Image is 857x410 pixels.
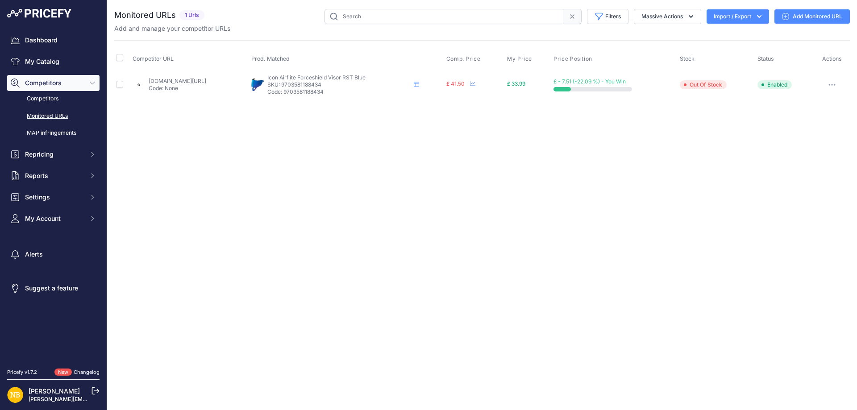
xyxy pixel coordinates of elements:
[7,369,37,376] div: Pricefy v1.7.2
[446,55,481,62] span: Comp. Price
[114,9,176,21] h2: Monitored URLs
[587,9,628,24] button: Filters
[7,54,100,70] a: My Catalog
[179,10,204,21] span: 1 Urls
[251,55,290,62] span: Prod. Matched
[267,88,410,95] p: Code: 9703581188434
[7,168,100,184] button: Reports
[7,32,100,358] nav: Sidebar
[757,55,774,62] span: Status
[553,78,626,85] span: £ - 7.51 (-22.09 %) - You Win
[324,9,563,24] input: Search
[29,387,80,395] a: [PERSON_NAME]
[7,146,100,162] button: Repricing
[29,396,166,402] a: [PERSON_NAME][EMAIL_ADDRESS][DOMAIN_NAME]
[54,369,72,376] span: New
[446,55,483,62] button: Comp. Price
[114,24,230,33] p: Add and manage your competitor URLs
[7,280,100,296] a: Suggest a feature
[7,189,100,205] button: Settings
[74,369,100,375] a: Changelog
[25,150,83,159] span: Repricing
[7,9,71,18] img: Pricefy Logo
[680,80,727,89] span: Out Of Stock
[133,55,174,62] span: Competitor URL
[25,193,83,202] span: Settings
[553,55,592,62] span: Price Position
[680,55,695,62] span: Stock
[822,55,842,62] span: Actions
[267,81,410,88] p: SKU: 9703581188434
[507,55,534,62] button: My Price
[25,171,83,180] span: Reports
[149,78,206,84] a: [DOMAIN_NAME][URL]
[7,125,100,141] a: MAP infringements
[7,108,100,124] a: Monitored URLs
[7,91,100,107] a: Competitors
[7,32,100,48] a: Dashboard
[267,74,366,81] span: Icon Airflite Forceshield Visor RST Blue
[707,9,769,24] button: Import / Export
[7,246,100,262] a: Alerts
[774,9,850,24] a: Add Monitored URL
[634,9,701,24] button: Massive Actions
[149,85,206,92] p: Code: None
[446,80,465,87] span: £ 41.50
[757,80,792,89] span: Enabled
[553,55,594,62] button: Price Position
[7,75,100,91] button: Competitors
[507,55,532,62] span: My Price
[507,80,525,87] span: £ 33.99
[7,211,100,227] button: My Account
[25,214,83,223] span: My Account
[25,79,83,87] span: Competitors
